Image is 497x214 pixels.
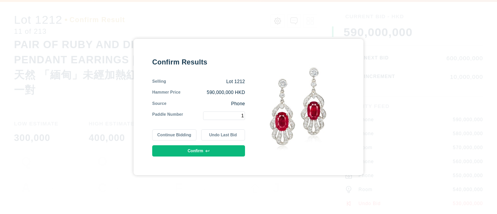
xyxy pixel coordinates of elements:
div: Paddle Number [152,111,183,120]
div: Lot 1212 [166,78,245,85]
div: Source [152,101,167,107]
button: Continue Bidding [152,129,196,141]
div: Confirm Results [152,57,245,67]
div: Phone [167,101,245,107]
div: 590,000,000 HKD [181,89,245,96]
button: Confirm [152,145,245,157]
button: Undo Last Bid [201,129,245,141]
div: Hammer Price [152,89,181,96]
div: Selling [152,78,166,85]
